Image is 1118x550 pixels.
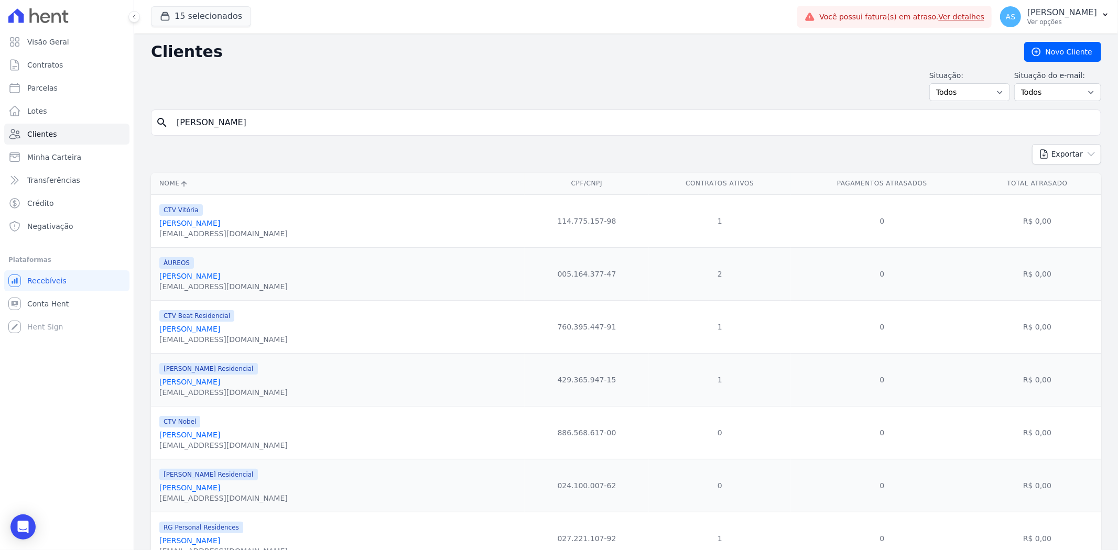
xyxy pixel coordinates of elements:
[649,194,791,247] td: 1
[649,406,791,459] td: 0
[159,334,288,345] div: [EMAIL_ADDRESS][DOMAIN_NAME]
[159,469,258,480] span: [PERSON_NAME] Residencial
[973,300,1101,353] td: R$ 0,00
[151,6,251,26] button: 15 selecionados
[525,194,649,247] td: 114.775.157-98
[1006,13,1015,20] span: AS
[525,173,649,194] th: CPF/CNPJ
[159,281,288,292] div: [EMAIL_ADDRESS][DOMAIN_NAME]
[525,459,649,512] td: 024.100.007-62
[159,483,220,492] a: [PERSON_NAME]
[4,216,129,237] a: Negativação
[159,440,288,450] div: [EMAIL_ADDRESS][DOMAIN_NAME]
[4,54,129,75] a: Contratos
[4,124,129,145] a: Clientes
[159,387,288,398] div: [EMAIL_ADDRESS][DOMAIN_NAME]
[791,459,973,512] td: 0
[159,378,220,386] a: [PERSON_NAME]
[159,219,220,227] a: [PERSON_NAME]
[27,198,54,208] span: Crédito
[791,247,973,300] td: 0
[159,228,288,239] div: [EMAIL_ADDRESS][DOMAIN_NAME]
[649,459,791,512] td: 0
[973,247,1101,300] td: R$ 0,00
[1024,42,1101,62] a: Novo Cliente
[4,147,129,168] a: Minha Carteira
[4,78,129,98] a: Parcelas
[27,60,63,70] span: Contratos
[4,193,129,214] a: Crédito
[151,42,1007,61] h2: Clientes
[159,416,200,427] span: CTV Nobel
[4,101,129,122] a: Lotes
[791,406,973,459] td: 0
[4,270,129,291] a: Recebíveis
[791,353,973,406] td: 0
[27,129,57,139] span: Clientes
[159,493,288,503] div: [EMAIL_ADDRESS][DOMAIN_NAME]
[525,406,649,459] td: 886.568.617-00
[27,83,58,93] span: Parcelas
[27,152,81,162] span: Minha Carteira
[791,300,973,353] td: 0
[649,247,791,300] td: 2
[27,175,80,185] span: Transferências
[159,257,194,269] span: ÁUREOS
[929,70,1010,81] label: Situação:
[159,522,243,533] span: RG Personal Residences
[649,300,791,353] td: 1
[525,300,649,353] td: 760.395.447-91
[159,310,234,322] span: CTV Beat Residencial
[159,536,220,545] a: [PERSON_NAME]
[151,173,525,194] th: Nome
[159,325,220,333] a: [PERSON_NAME]
[170,112,1097,133] input: Buscar por nome, CPF ou e-mail
[159,431,220,439] a: [PERSON_NAME]
[159,204,203,216] span: CTV Vitória
[973,173,1101,194] th: Total Atrasado
[27,276,67,286] span: Recebíveis
[649,173,791,194] th: Contratos Ativos
[973,353,1101,406] td: R$ 0,00
[27,299,69,309] span: Conta Hent
[156,116,168,129] i: search
[992,2,1118,31] button: AS [PERSON_NAME] Ver opções
[159,272,220,280] a: [PERSON_NAME]
[1032,144,1101,164] button: Exportar
[4,170,129,191] a: Transferências
[1027,7,1097,18] p: [PERSON_NAME]
[649,353,791,406] td: 1
[4,31,129,52] a: Visão Geral
[27,106,47,116] span: Lotes
[973,459,1101,512] td: R$ 0,00
[791,173,973,194] th: Pagamentos Atrasados
[159,363,258,375] span: [PERSON_NAME] Residencial
[819,12,984,23] span: Você possui fatura(s) em atraso.
[791,194,973,247] td: 0
[10,514,36,540] div: Open Intercom Messenger
[1027,18,1097,26] p: Ver opções
[973,194,1101,247] td: R$ 0,00
[1014,70,1101,81] label: Situação do e-mail:
[27,221,73,232] span: Negativação
[525,247,649,300] td: 005.164.377-47
[973,406,1101,459] td: R$ 0,00
[525,353,649,406] td: 429.365.947-15
[4,293,129,314] a: Conta Hent
[27,37,69,47] span: Visão Geral
[939,13,985,21] a: Ver detalhes
[8,254,125,266] div: Plataformas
